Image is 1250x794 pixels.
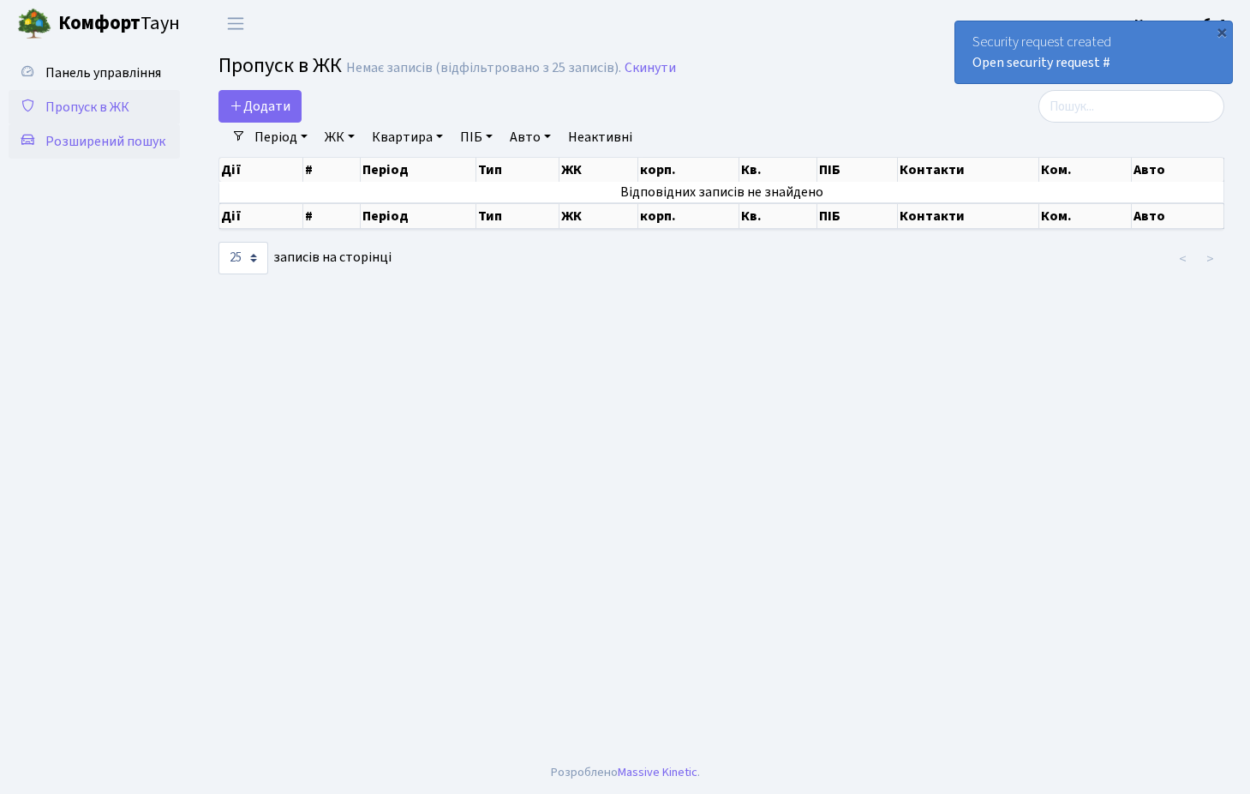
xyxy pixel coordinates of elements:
span: Пропуск в ЖК [218,51,342,81]
a: Додати [218,90,302,123]
th: # [303,203,361,229]
label: записів на сторінці [218,242,392,274]
span: Таун [58,9,180,39]
a: ПІБ [453,123,499,152]
a: Скинути [625,60,676,76]
a: Квартира [365,123,450,152]
a: Massive Kinetic [618,763,697,781]
img: logo.png [17,7,51,41]
b: Консьєрж б. 4. [1134,15,1229,33]
a: Пропуск в ЖК [9,90,180,124]
input: Пошук... [1038,90,1224,123]
th: ЖК [559,158,638,182]
button: Переключити навігацію [214,9,257,38]
th: Період [361,203,476,229]
a: Розширений пошук [9,124,180,159]
span: Додати [230,97,290,116]
th: Дії [219,203,303,229]
th: Тип [476,203,559,229]
a: ЖК [318,123,362,152]
div: Security request created [955,21,1232,83]
td: Відповідних записів не знайдено [219,182,1224,202]
th: Контакти [898,203,1039,229]
th: ПІБ [817,158,898,182]
select: записів на сторінці [218,242,268,274]
th: Ком. [1039,203,1132,229]
th: Ком. [1039,158,1132,182]
th: корп. [638,158,740,182]
th: Контакти [898,158,1039,182]
th: Авто [1132,203,1224,229]
span: Панель управління [45,63,161,82]
a: Панель управління [9,56,180,90]
th: Період [361,158,476,182]
a: Період [248,123,314,152]
th: # [303,158,361,182]
div: Розроблено . [551,763,700,782]
span: Пропуск в ЖК [45,98,129,117]
a: Консьєрж б. 4. [1134,14,1229,34]
th: Кв. [739,203,817,229]
a: Авто [503,123,558,152]
div: Немає записів (відфільтровано з 25 записів). [346,60,621,76]
span: Розширений пошук [45,132,165,151]
th: ЖК [559,203,638,229]
th: корп. [638,203,740,229]
th: ПІБ [817,203,898,229]
div: × [1213,23,1230,40]
a: Неактивні [561,123,639,152]
th: Авто [1132,158,1224,182]
b: Комфорт [58,9,141,37]
th: Кв. [739,158,817,182]
a: Open security request # [972,53,1110,72]
th: Тип [476,158,559,182]
th: Дії [219,158,303,182]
